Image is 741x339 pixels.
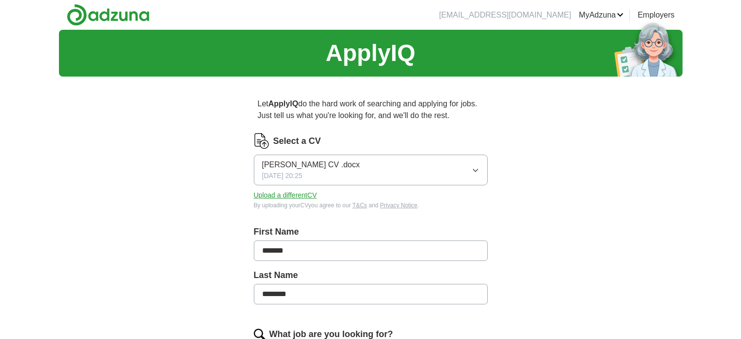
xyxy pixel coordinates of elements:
[638,9,675,21] a: Employers
[262,159,360,171] span: [PERSON_NAME] CV .docx
[254,269,488,282] label: Last Name
[273,135,321,148] label: Select a CV
[254,190,317,200] button: Upload a differentCV
[439,9,571,21] li: [EMAIL_ADDRESS][DOMAIN_NAME]
[254,201,488,210] div: By uploading your CV you agree to our and .
[262,171,303,181] span: [DATE] 20:25
[325,36,415,71] h1: ApplyIQ
[67,4,150,26] img: Adzuna logo
[254,225,488,239] label: First Name
[352,202,367,209] a: T&Cs
[254,94,488,125] p: Let do the hard work of searching and applying for jobs. Just tell us what you're looking for, an...
[579,9,624,21] a: MyAdzuna
[268,100,298,108] strong: ApplyIQ
[380,202,418,209] a: Privacy Notice
[254,155,488,185] button: [PERSON_NAME] CV .docx[DATE] 20:25
[254,133,269,149] img: CV Icon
